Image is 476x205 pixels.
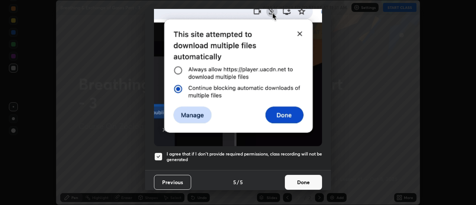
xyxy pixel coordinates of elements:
button: Previous [154,175,191,190]
h4: 5 [233,178,236,186]
button: Done [285,175,322,190]
h4: 5 [240,178,243,186]
h5: I agree that if I don't provide required permissions, class recording will not be generated [167,151,322,163]
h4: / [237,178,239,186]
